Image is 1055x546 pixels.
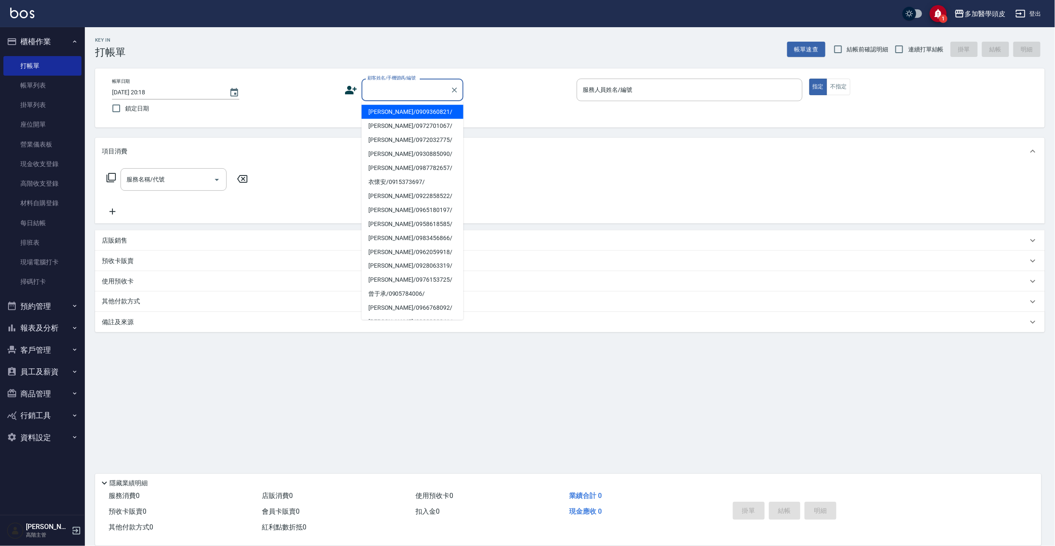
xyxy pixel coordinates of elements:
button: 多加醫學頭皮 [951,5,1009,23]
button: 帳單速查 [787,42,825,57]
a: 現金收支登錄 [3,154,81,174]
button: Choose date, selected date is 2025-10-08 [224,82,244,103]
span: 現金應收 0 [569,507,602,515]
button: 員工及薪資 [3,361,81,383]
span: 結帳前確認明細 [847,45,889,54]
h5: [PERSON_NAME] [26,523,69,531]
li: [PERSON_NAME]/0909360821/ [362,105,463,119]
button: save [930,5,947,22]
a: 每日結帳 [3,213,81,233]
p: 備註及來源 [102,318,134,327]
a: 現場電腦打卡 [3,252,81,272]
p: 預收卡販賣 [102,257,134,266]
label: 顧客姓名/手機號碼/編號 [368,75,416,81]
a: 高階收支登錄 [3,174,81,193]
li: [PERSON_NAME]/0930885090/ [362,147,463,161]
div: 項目消費 [95,138,1045,165]
p: 隱藏業績明細 [109,479,148,488]
p: 其他付款方式 [102,297,144,306]
div: 其他付款方式 [95,291,1045,312]
a: 排班表 [3,233,81,252]
span: 連續打單結帳 [908,45,944,54]
span: 紅利點數折抵 0 [262,523,307,531]
li: 衣懷安/0915373697/ [362,175,463,189]
a: 座位開單 [3,115,81,134]
li: [PERSON_NAME]/0932933341/ [362,315,463,329]
span: 1 [939,14,948,23]
button: 資料設定 [3,427,81,449]
li: [PERSON_NAME]/0922858522/ [362,189,463,203]
button: 櫃檯作業 [3,31,81,53]
span: 預收卡販賣 0 [109,507,146,515]
li: 曾于承/0905784006/ [362,287,463,301]
button: 行銷工具 [3,405,81,427]
button: 報表及分析 [3,317,81,339]
h3: 打帳單 [95,46,126,58]
div: 多加醫學頭皮 [965,8,1005,19]
li: [PERSON_NAME]/0965180197/ [362,203,463,217]
li: [PERSON_NAME]/0928063319/ [362,259,463,273]
button: 登出 [1012,6,1045,22]
p: 高階主管 [26,531,69,539]
li: [PERSON_NAME]/0976153725/ [362,273,463,287]
span: 業績合計 0 [569,492,602,500]
span: 店販消費 0 [262,492,293,500]
p: 使用預收卡 [102,277,134,286]
a: 掛單列表 [3,95,81,115]
input: YYYY/MM/DD hh:mm [112,85,221,99]
div: 使用預收卡 [95,271,1045,291]
button: 指定 [809,79,828,95]
li: [PERSON_NAME]/0983456866/ [362,231,463,245]
p: 店販銷售 [102,236,127,245]
a: 帳單列表 [3,76,81,95]
button: 預約管理 [3,295,81,317]
span: 扣入金 0 [415,507,440,515]
img: Logo [10,8,34,18]
h2: Key In [95,37,126,43]
button: 不指定 [827,79,850,95]
a: 掃碼打卡 [3,272,81,291]
button: 客戶管理 [3,339,81,361]
a: 打帳單 [3,56,81,76]
span: 鎖定日期 [125,104,149,113]
div: 預收卡販賣 [95,251,1045,271]
li: [PERSON_NAME]/0972701067/ [362,119,463,133]
button: Clear [449,84,460,96]
span: 其他付款方式 0 [109,523,153,531]
button: Open [210,173,224,187]
img: Person [7,522,24,539]
li: [PERSON_NAME]/0987782657/ [362,161,463,175]
a: 營業儀表板 [3,135,81,154]
label: 帳單日期 [112,78,130,85]
span: 服務消費 0 [109,492,140,500]
span: 使用預收卡 0 [415,492,453,500]
li: [PERSON_NAME]/0966768092/ [362,301,463,315]
span: 會員卡販賣 0 [262,507,300,515]
div: 店販銷售 [95,230,1045,251]
button: 商品管理 [3,383,81,405]
li: [PERSON_NAME]/0962059918/ [362,245,463,259]
li: [PERSON_NAME]/0958618585/ [362,217,463,231]
a: 材料自購登錄 [3,193,81,213]
p: 項目消費 [102,147,127,156]
li: [PERSON_NAME]/0972032775/ [362,133,463,147]
div: 備註及來源 [95,312,1045,332]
